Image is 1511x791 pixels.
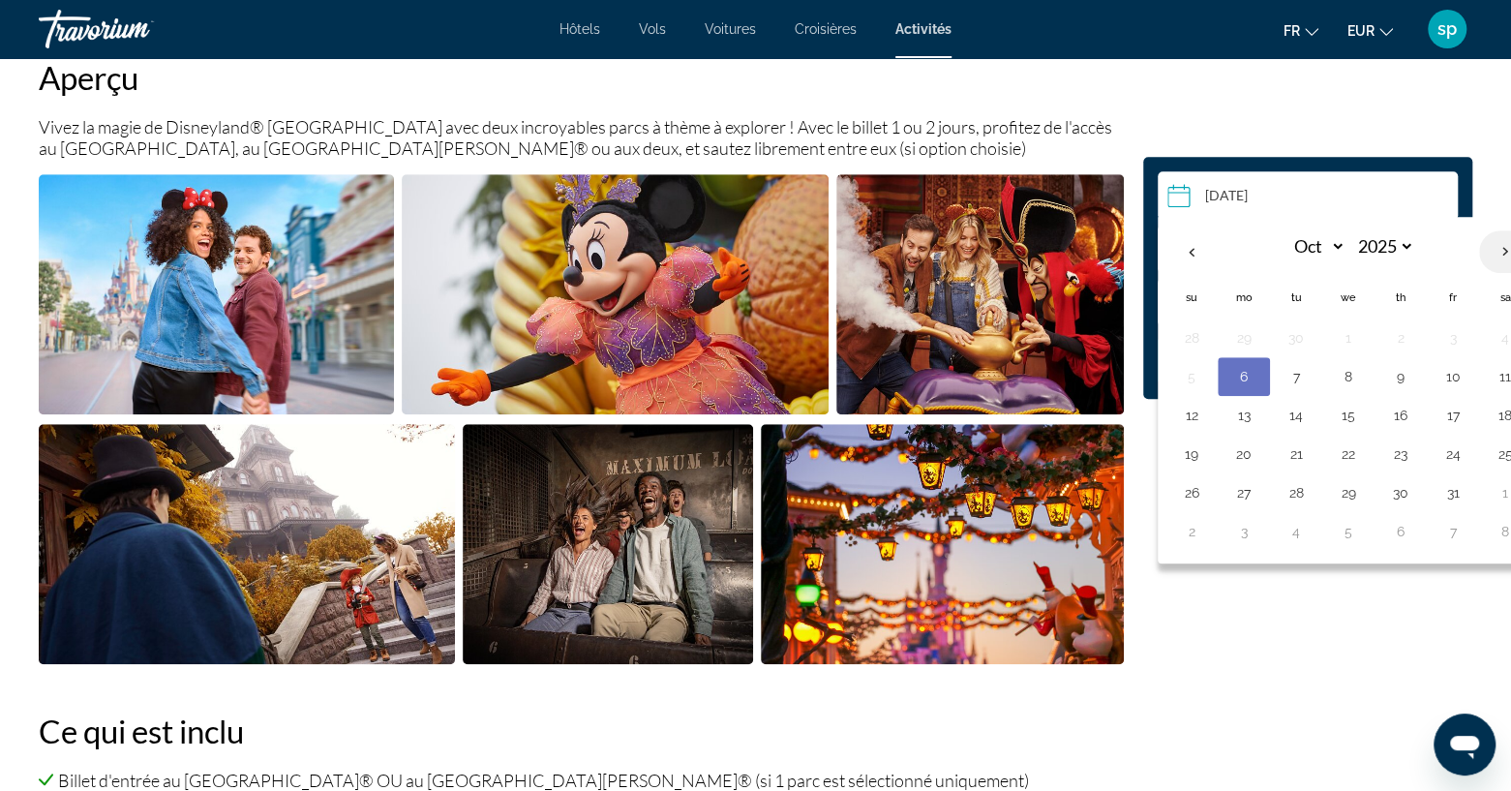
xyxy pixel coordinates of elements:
button: Open full-screen image slider [836,173,1124,415]
button: Day 14 [1281,402,1312,429]
button: Day 7 [1437,518,1468,545]
span: sp [1437,19,1457,39]
button: Day 15 [1333,402,1364,429]
button: Day 26 [1176,479,1207,506]
button: Open full-screen image slider [39,423,455,665]
li: Billet d'entrée au [GEOGRAPHIC_DATA]® OU au [GEOGRAPHIC_DATA][PERSON_NAME]® (si 1 parc est sélect... [39,770,1124,791]
a: Croisières [795,21,857,37]
iframe: Bouton de lancement de la fenêtre de messagerie [1434,714,1496,776]
a: Activités [895,21,952,37]
button: Day 29 [1228,324,1259,351]
button: Day 5 [1176,363,1207,390]
button: Day 28 [1281,479,1312,506]
button: Day 21 [1281,441,1312,468]
button: Day 3 [1228,518,1259,545]
select: Select month [1283,229,1345,263]
button: Day 5 [1333,518,1364,545]
a: Voitures [705,21,756,37]
button: Day 23 [1385,441,1416,468]
button: Open full-screen image slider [402,173,830,415]
button: Day 10 [1437,363,1468,390]
button: Day 22 [1333,441,1364,468]
button: Day 29 [1333,479,1364,506]
p: Vivez la magie de Disneyland® [GEOGRAPHIC_DATA] avec deux incroyables parcs à thème à explorer ! ... [39,116,1124,159]
button: Day 7 [1281,363,1312,390]
button: Day 8 [1333,363,1364,390]
button: Day 16 [1385,402,1416,429]
button: Open full-screen image slider [463,423,753,665]
button: Day 24 [1437,441,1468,468]
button: Open full-screen image slider [761,423,1124,665]
button: Previous month [1165,229,1218,274]
button: Day 2 [1385,324,1416,351]
button: Change language [1284,16,1318,45]
a: Hôtels [559,21,600,37]
a: Travorium [39,4,232,54]
button: Day 30 [1281,324,1312,351]
h2: Ce qui est inclu [39,712,1124,750]
a: Vols [639,21,666,37]
button: User Menu [1422,9,1472,49]
button: Day 12 [1176,402,1207,429]
select: Select year [1351,229,1414,263]
button: Day 6 [1228,363,1259,390]
button: Day 30 [1385,479,1416,506]
button: Day 27 [1228,479,1259,506]
button: Day 2 [1176,518,1207,545]
button: Day 20 [1228,441,1259,468]
span: EUR [1347,23,1375,39]
span: fr [1284,23,1300,39]
button: Day 19 [1176,441,1207,468]
h2: Aperçu [39,58,1124,97]
button: Day 13 [1228,402,1259,429]
button: Day 31 [1437,479,1468,506]
button: Day 4 [1281,518,1312,545]
button: Day 6 [1385,518,1416,545]
button: Day 17 [1437,402,1468,429]
button: Day 9 [1385,363,1416,390]
button: Open full-screen image slider [39,173,394,415]
button: Day 28 [1176,324,1207,351]
button: Day 3 [1437,324,1468,351]
button: Day 1 [1333,324,1364,351]
button: Change currency [1347,16,1393,45]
